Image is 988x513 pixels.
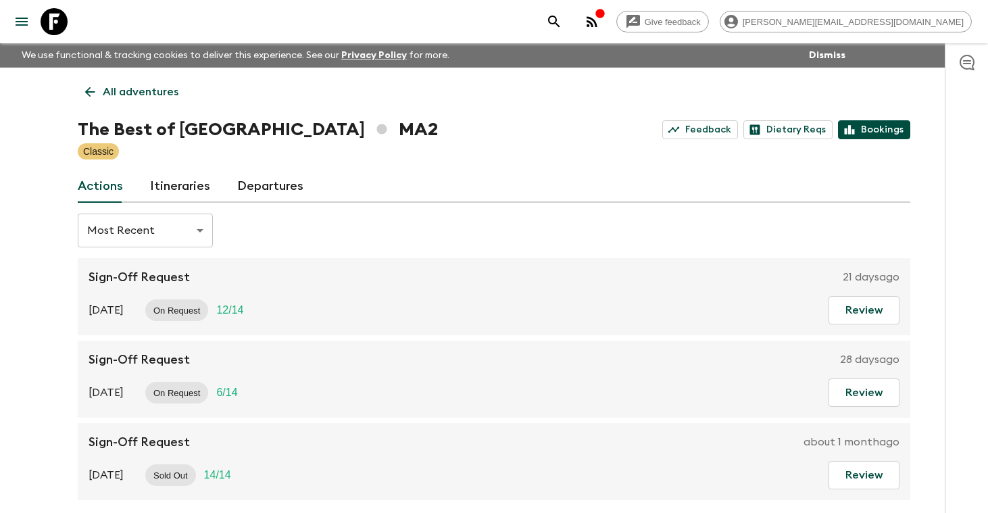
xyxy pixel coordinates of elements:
[8,8,35,35] button: menu
[78,212,213,249] div: Most Recent
[83,145,114,158] p: Classic
[89,467,124,483] p: [DATE]
[616,11,709,32] a: Give feedback
[743,120,833,139] a: Dietary Reqs
[89,434,190,450] p: Sign-Off Request
[804,434,899,450] p: about 1 month ago
[208,299,251,321] div: Trip Fill
[150,170,210,203] a: Itineraries
[829,378,899,407] button: Review
[78,116,438,143] h1: The Best of [GEOGRAPHIC_DATA] MA2
[89,385,124,401] p: [DATE]
[78,170,123,203] a: Actions
[145,470,196,481] span: Sold Out
[829,461,899,489] button: Review
[720,11,972,32] div: [PERSON_NAME][EMAIL_ADDRESS][DOMAIN_NAME]
[204,467,231,483] p: 14 / 14
[662,120,738,139] a: Feedback
[806,46,849,65] button: Dismiss
[840,351,899,368] p: 28 days ago
[216,385,237,401] p: 6 / 14
[103,84,178,100] p: All adventures
[145,306,208,316] span: On Request
[843,269,899,285] p: 21 days ago
[341,51,407,60] a: Privacy Policy
[216,302,243,318] p: 12 / 14
[89,351,190,368] p: Sign-Off Request
[89,302,124,318] p: [DATE]
[735,17,971,27] span: [PERSON_NAME][EMAIL_ADDRESS][DOMAIN_NAME]
[145,388,208,398] span: On Request
[237,170,303,203] a: Departures
[637,17,708,27] span: Give feedback
[208,382,245,404] div: Trip Fill
[16,43,455,68] p: We use functional & tracking cookies to deliver this experience. See our for more.
[829,296,899,324] button: Review
[196,464,239,486] div: Trip Fill
[838,120,910,139] a: Bookings
[78,78,186,105] a: All adventures
[541,8,568,35] button: search adventures
[89,269,190,285] p: Sign-Off Request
